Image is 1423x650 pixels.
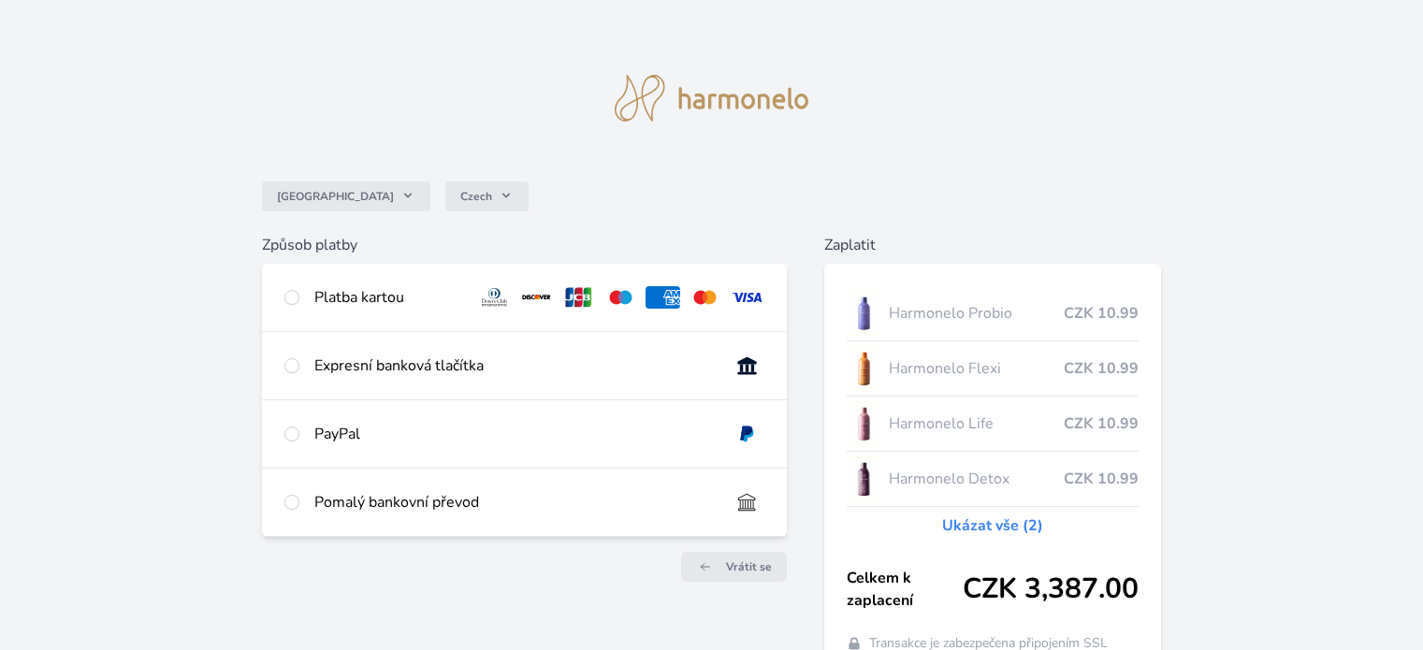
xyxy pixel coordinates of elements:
[889,357,1063,380] span: Harmonelo Flexi
[477,286,512,309] img: diners.svg
[314,354,714,377] div: Expresní banková tlačítka
[730,286,764,309] img: visa.svg
[460,189,492,204] span: Czech
[262,181,430,211] button: [GEOGRAPHIC_DATA]
[561,286,596,309] img: jcb.svg
[1064,357,1139,380] span: CZK 10.99
[889,412,1063,435] span: Harmonelo Life
[688,286,722,309] img: mc.svg
[314,423,714,445] div: PayPal
[277,189,394,204] span: [GEOGRAPHIC_DATA]
[847,567,963,612] span: Celkem k zaplacení
[603,286,638,309] img: maestro.svg
[646,286,680,309] img: amex.svg
[847,345,882,392] img: CLEAN_FLEXI_se_stinem_x-hi_(1)-lo.jpg
[730,354,764,377] img: onlineBanking_CZ.svg
[1064,412,1139,435] span: CZK 10.99
[519,286,554,309] img: discover.svg
[824,234,1161,256] h6: Zaplatit
[730,423,764,445] img: paypal.svg
[889,468,1063,490] span: Harmonelo Detox
[726,559,772,574] span: Vrátit se
[681,552,787,582] a: Vrátit se
[1064,302,1139,325] span: CZK 10.99
[942,514,1043,537] a: Ukázat vše (2)
[314,286,462,309] div: Platba kartou
[314,491,714,513] div: Pomalý bankovní převod
[847,455,882,502] img: DETOX_se_stinem_x-lo.jpg
[847,400,882,447] img: CLEAN_LIFE_se_stinem_x-lo.jpg
[445,181,529,211] button: Czech
[262,234,786,256] h6: Způsob platby
[847,290,882,337] img: CLEAN_PROBIO_se_stinem_x-lo.jpg
[1064,468,1139,490] span: CZK 10.99
[889,302,1063,325] span: Harmonelo Probio
[963,572,1139,606] span: CZK 3,387.00
[730,491,764,513] img: bankTransfer_IBAN.svg
[615,75,809,122] img: logo.svg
